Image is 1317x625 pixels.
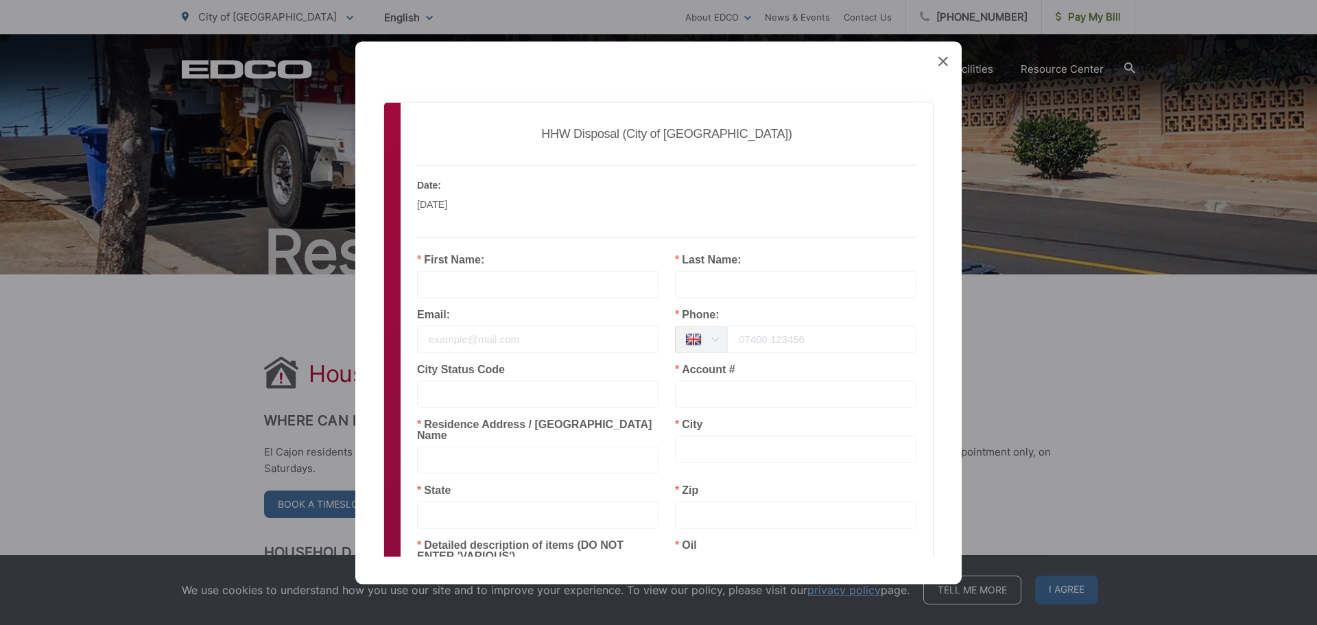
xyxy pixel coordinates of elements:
[675,418,702,429] label: City
[675,254,741,265] label: Last Name:
[412,119,922,148] h2: HHW Disposal (City of [GEOGRAPHIC_DATA])
[417,254,484,265] label: First Name:
[417,484,451,495] label: State
[675,309,719,320] label: Phone:
[417,418,658,440] label: Residence Address / [GEOGRAPHIC_DATA] Name
[675,484,698,495] label: Zip
[417,325,658,353] input: example@mail.com
[727,325,916,353] input: 07400 123456
[417,309,450,320] label: Email:
[417,196,656,212] p: [DATE]
[417,539,658,561] label: Detailed description of items (DO NOT ENTER 'VARIOUS')
[417,364,505,375] label: City Status Code
[417,176,656,193] p: Date:
[675,364,735,375] label: Account #
[675,539,697,550] label: Oil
